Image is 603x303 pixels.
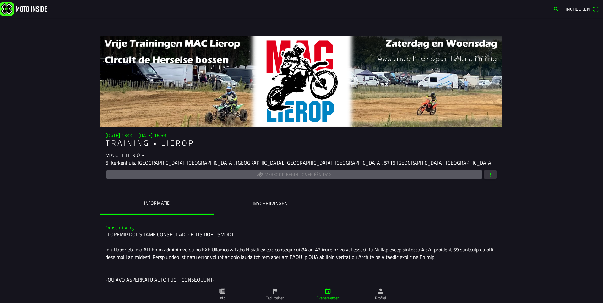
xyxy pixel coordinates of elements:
[317,295,340,301] ion-label: Evenementen
[375,295,386,301] ion-label: Profiel
[106,132,497,138] h3: [DATE] 13:00 - [DATE] 16:59
[219,295,225,301] ion-label: Info
[266,295,284,301] ion-label: Faciliteiten
[377,288,384,295] ion-icon: person
[272,288,279,295] ion-icon: flag
[106,151,144,159] ion-text: M A C L I E R O P
[144,199,170,206] ion-label: Informatie
[550,3,562,14] a: search
[106,138,497,148] h1: T R A I N I N G • L I E R O P
[219,288,226,295] ion-icon: paper
[106,225,497,231] h3: Omschrijving
[562,3,602,14] a: Incheckenqr scanner
[324,288,331,295] ion-icon: calendar
[106,159,493,166] ion-text: 5, Kerkenhuis, [GEOGRAPHIC_DATA], [GEOGRAPHIC_DATA], [GEOGRAPHIC_DATA], [GEOGRAPHIC_DATA], [GEOGR...
[566,6,590,12] span: Inchecken
[253,200,288,207] ion-label: Inschrijvingen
